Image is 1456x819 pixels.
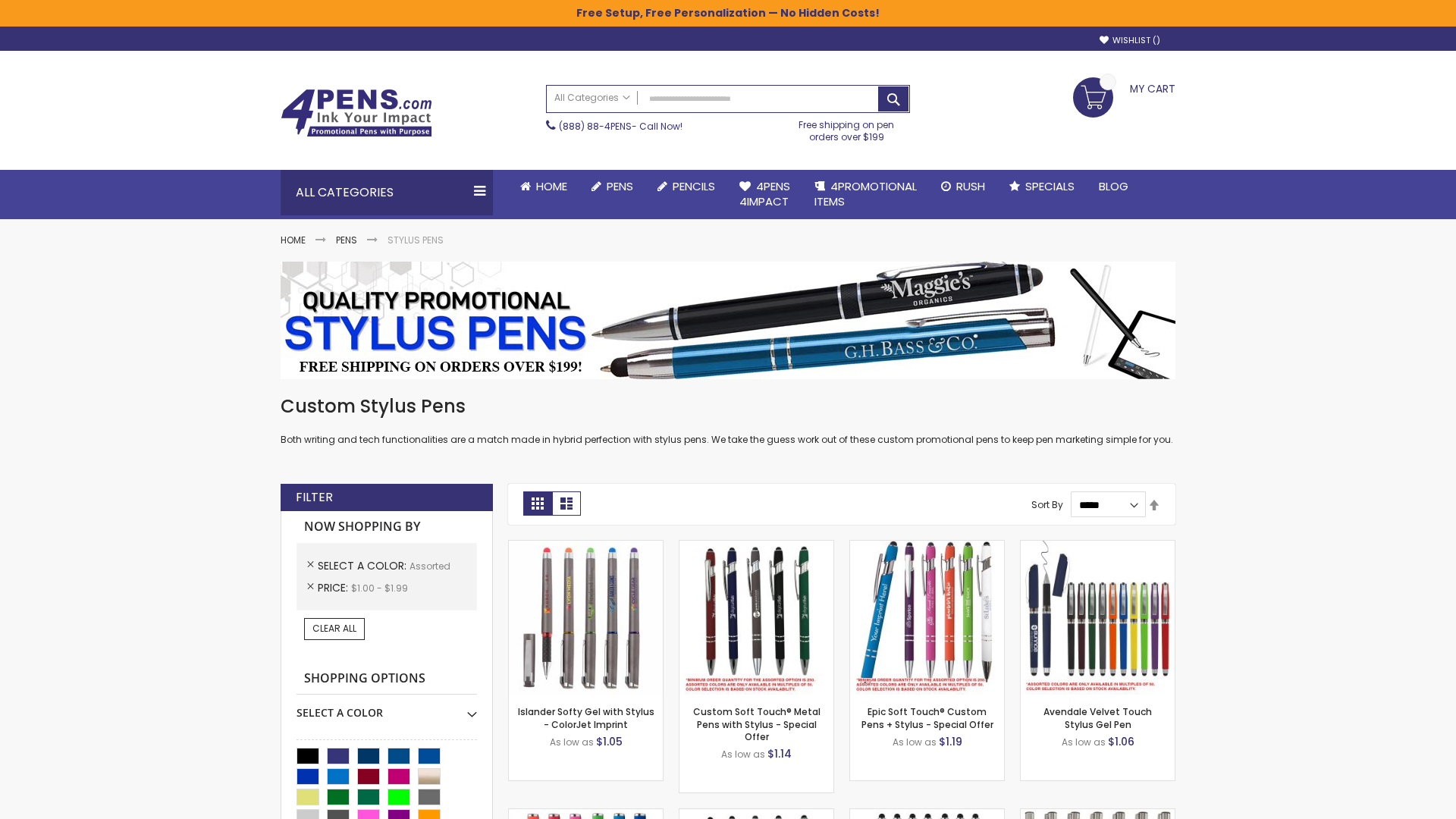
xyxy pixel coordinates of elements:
[1031,498,1063,511] label: Sort By
[1062,736,1106,748] span: As low as
[739,178,790,209] span: 4Pens 4impact
[727,170,802,219] a: 4Pens4impact
[318,580,351,595] span: Price
[281,394,1175,419] h1: Custom Stylus Pens
[645,170,727,203] a: Pencils
[547,86,638,111] a: All Categories
[893,736,937,748] span: As low as
[508,170,579,203] a: Home
[997,170,1087,203] a: Specials
[929,170,997,203] a: Rush
[297,511,477,543] strong: Now Shopping by
[783,113,911,143] div: Free shipping on pen orders over $199
[297,663,477,695] strong: Shopping Options
[509,540,663,553] a: Islander Softy Gel with Stylus - ColorJet Imprint-Assorted
[1100,35,1160,46] a: Wishlist
[721,748,765,761] span: As low as
[559,120,632,133] a: (888) 88-4PENS
[956,178,985,194] span: Rush
[1021,540,1175,553] a: Avendale Velvet Touch Stylus Gel Pen-Assorted
[536,178,567,194] span: Home
[814,178,917,209] span: 4PROMOTIONAL ITEMS
[596,734,623,749] span: $1.05
[850,541,1004,695] img: 4P-MS8B-Assorted
[281,262,1175,379] img: Stylus Pens
[559,120,682,133] span: - Call Now!
[679,540,833,553] a: Custom Soft Touch® Metal Pens with Stylus-Assorted
[939,734,962,749] span: $1.19
[297,695,477,720] div: Select A Color
[802,170,929,219] a: 4PROMOTIONALITEMS
[850,540,1004,553] a: 4P-MS8B-Assorted
[1108,734,1134,749] span: $1.06
[1087,170,1141,203] a: Blog
[607,178,633,194] span: Pens
[579,170,645,203] a: Pens
[336,234,357,246] a: Pens
[1025,178,1075,194] span: Specials
[1021,541,1175,695] img: Avendale Velvet Touch Stylus Gel Pen-Assorted
[518,705,654,730] a: Islander Softy Gel with Stylus - ColorJet Imprint
[281,170,493,215] div: All Categories
[409,560,450,573] span: Assorted
[509,541,663,695] img: Islander Softy Gel with Stylus - ColorJet Imprint-Assorted
[351,582,408,595] span: $1.00 - $1.99
[312,622,356,635] span: Clear All
[281,234,306,246] a: Home
[673,178,715,194] span: Pencils
[693,705,821,742] a: Custom Soft Touch® Metal Pens with Stylus - Special Offer
[296,489,333,506] strong: Filter
[1043,705,1152,730] a: Avendale Velvet Touch Stylus Gel Pen
[281,394,1175,447] div: Both writing and tech functionalities are a match made in hybrid perfection with stylus pens. We ...
[550,736,594,748] span: As low as
[767,746,792,761] span: $1.14
[1099,178,1128,194] span: Blog
[388,234,444,246] strong: Stylus Pens
[679,541,833,695] img: Custom Soft Touch® Metal Pens with Stylus-Assorted
[304,618,365,639] a: Clear All
[523,491,552,516] strong: Grid
[281,89,432,137] img: 4Pens Custom Pens and Promotional Products
[318,558,409,573] span: Select A Color
[861,705,993,730] a: Epic Soft Touch® Custom Pens + Stylus - Special Offer
[554,92,630,104] span: All Categories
